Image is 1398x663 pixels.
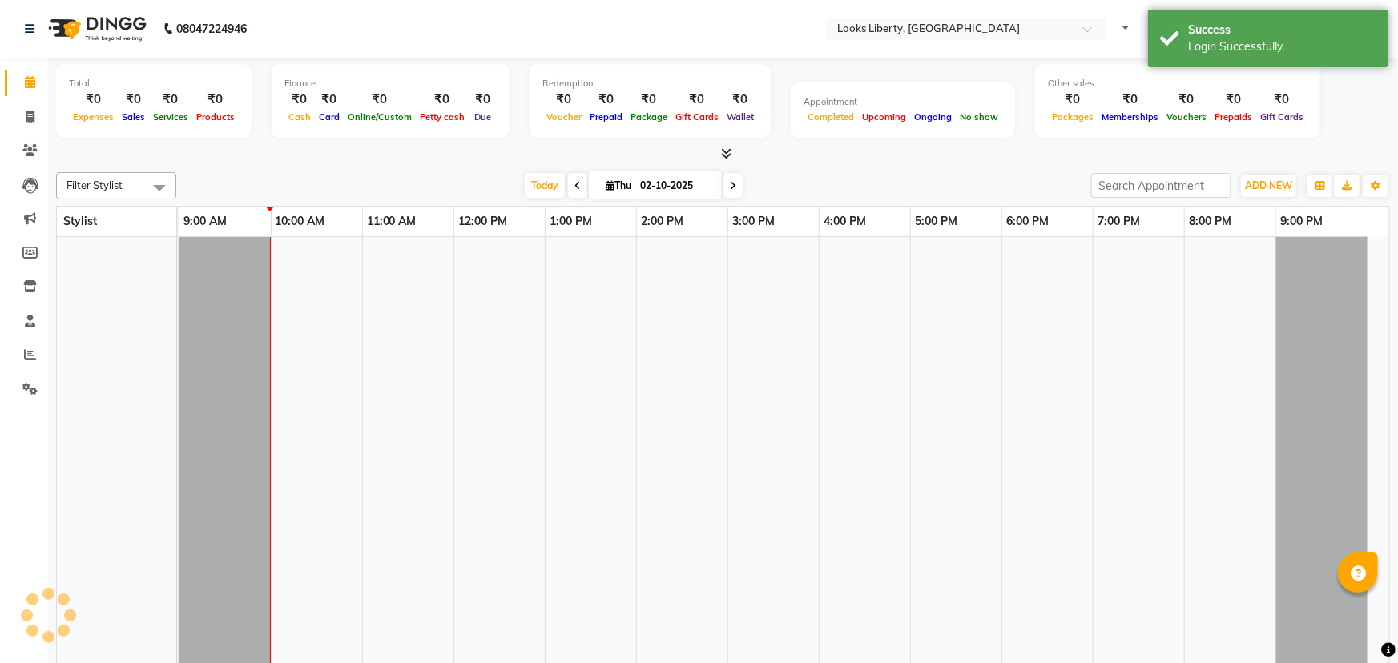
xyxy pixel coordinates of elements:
div: ₹0 [69,90,118,109]
a: 1:00 PM [546,210,596,233]
img: logo [41,6,151,51]
div: ₹0 [586,90,626,109]
span: Prepaid [586,111,626,123]
div: ₹0 [118,90,149,109]
a: 10:00 AM [272,210,329,233]
span: Vouchers [1162,111,1211,123]
div: Redemption [542,77,758,90]
div: Appointment [804,95,1002,109]
a: 9:00 AM [179,210,231,233]
div: ₹0 [192,90,239,109]
span: Card [315,111,344,123]
span: Upcoming [858,111,910,123]
div: ₹0 [284,90,315,109]
span: Filter Stylist [66,179,123,191]
span: Thu [602,179,635,191]
div: Other sales [1048,77,1307,90]
div: ₹0 [671,90,723,109]
span: Gift Cards [1256,111,1307,123]
a: 3:00 PM [728,210,779,233]
div: Login Successfully. [1188,38,1376,55]
span: Voucher [542,111,586,123]
span: Gift Cards [671,111,723,123]
div: ₹0 [315,90,344,109]
div: Finance [284,77,497,90]
span: Today [525,173,565,198]
a: 4:00 PM [820,210,870,233]
a: 2:00 PM [637,210,687,233]
div: ₹0 [1048,90,1098,109]
a: 12:00 PM [454,210,511,233]
span: Sales [118,111,149,123]
div: ₹0 [1211,90,1256,109]
span: Memberships [1098,111,1162,123]
div: ₹0 [416,90,469,109]
span: Prepaids [1211,111,1256,123]
b: 08047224946 [176,6,247,51]
span: Packages [1048,111,1098,123]
div: ₹0 [469,90,497,109]
a: 8:00 PM [1185,210,1235,233]
div: ₹0 [1162,90,1211,109]
span: Cash [284,111,315,123]
a: 6:00 PM [1002,210,1053,233]
span: No show [956,111,1002,123]
a: 5:00 PM [911,210,961,233]
span: Completed [804,111,858,123]
a: 11:00 AM [363,210,421,233]
span: Wallet [723,111,758,123]
span: Services [149,111,192,123]
div: ₹0 [723,90,758,109]
div: ₹0 [344,90,416,109]
div: Success [1188,22,1376,38]
a: 9:00 PM [1276,210,1327,233]
div: ₹0 [1256,90,1307,109]
span: Online/Custom [344,111,416,123]
input: Search Appointment [1091,173,1231,198]
div: ₹0 [1098,90,1162,109]
div: ₹0 [149,90,192,109]
div: ₹0 [542,90,586,109]
div: ₹0 [626,90,671,109]
input: 2025-10-02 [635,174,715,198]
div: Total [69,77,239,90]
span: Products [192,111,239,123]
a: 7:00 PM [1094,210,1144,233]
span: Expenses [69,111,118,123]
span: Stylist [63,214,97,228]
span: Ongoing [910,111,956,123]
span: Package [626,111,671,123]
span: Due [470,111,495,123]
button: ADD NEW [1241,175,1296,197]
span: ADD NEW [1245,179,1292,191]
span: Petty cash [416,111,469,123]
